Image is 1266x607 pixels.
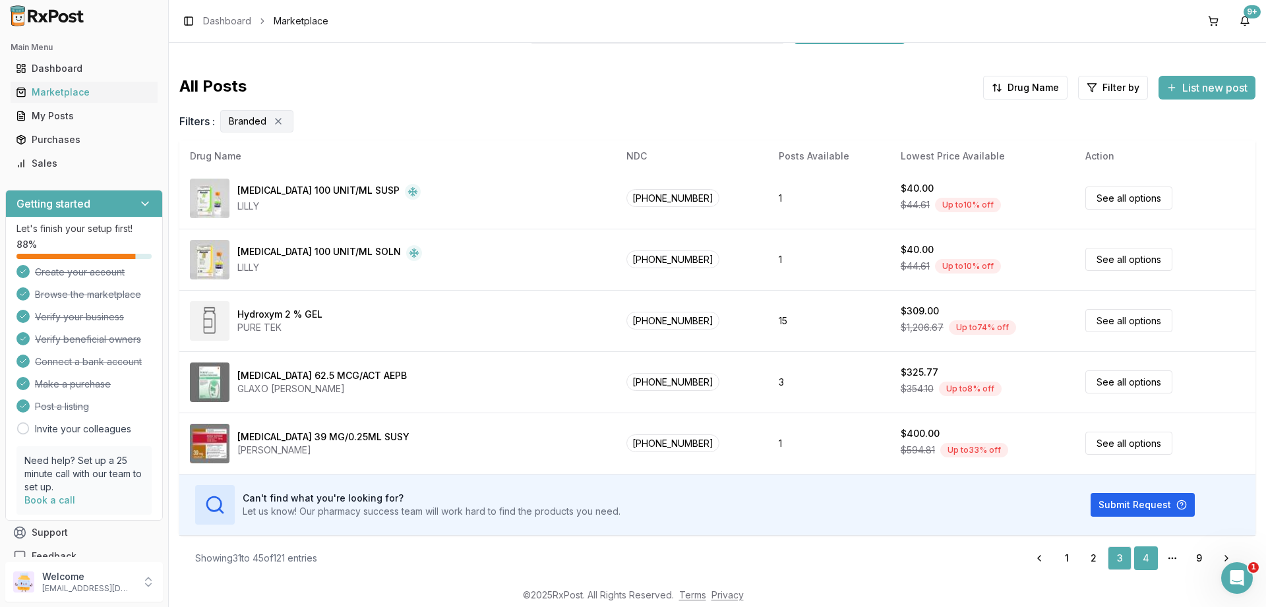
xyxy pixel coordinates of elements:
[901,182,934,195] div: $40.00
[179,140,616,172] th: Drug Name
[272,115,285,128] button: Remove Branded filter
[626,312,719,330] span: [PHONE_NUMBER]
[1187,546,1211,570] a: 9
[935,198,1001,212] div: Up to 10 % off
[42,570,134,583] p: Welcome
[237,321,322,334] div: PURE TEK
[983,76,1068,100] button: Drug Name
[1085,187,1172,210] a: See all options
[1008,81,1059,94] span: Drug Name
[1108,546,1131,570] a: 3
[1102,81,1139,94] span: Filter by
[190,240,229,279] img: HumuLIN R 100 UNIT/ML SOLN
[935,259,1001,274] div: Up to 10 % off
[11,80,158,104] a: Marketplace
[179,113,215,129] span: Filters :
[616,140,768,172] th: NDC
[5,129,163,150] button: Purchases
[1213,546,1240,570] a: Go to next page
[35,378,111,391] span: Make a purchase
[1134,546,1158,570] a: 4
[626,373,719,391] span: [PHONE_NUMBER]
[203,14,251,28] a: Dashboard
[901,382,934,395] span: $354.10
[1091,493,1195,517] button: Submit Request
[1159,82,1255,96] a: List new post
[1085,309,1172,332] a: See all options
[1248,562,1259,573] span: 1
[11,152,158,175] a: Sales
[16,222,152,235] p: Let's finish your setup first!
[5,105,163,127] button: My Posts
[16,109,152,123] div: My Posts
[237,369,407,382] div: [MEDICAL_DATA] 62.5 MCG/ACT AEPB
[24,494,75,506] a: Book a call
[768,413,890,474] td: 1
[626,189,719,207] span: [PHONE_NUMBER]
[243,492,620,505] h3: Can't find what you're looking for?
[901,243,934,256] div: $40.00
[179,76,247,100] span: All Posts
[35,333,141,346] span: Verify beneficial owners
[237,382,407,395] div: GLAXO [PERSON_NAME]
[195,552,317,565] div: Showing 31 to 45 of 121 entries
[16,157,152,170] div: Sales
[940,443,1008,457] div: Up to 33 % off
[237,200,421,213] div: LILLY
[939,382,1002,396] div: Up to 8 % off
[5,82,163,103] button: Marketplace
[768,351,890,413] td: 3
[1182,80,1248,96] span: List new post
[11,42,158,53] h2: Main Menu
[1055,546,1079,570] a: 1
[1159,76,1255,100] button: List new post
[35,355,142,368] span: Connect a bank account
[35,422,131,436] a: Invite your colleagues
[768,290,890,351] td: 15
[1026,546,1240,570] nav: pagination
[229,115,266,128] span: Branded
[1026,546,1052,570] a: Go to previous page
[16,238,37,251] span: 88 %
[1081,546,1105,570] a: 2
[711,589,744,600] a: Privacy
[35,266,125,279] span: Create your account
[190,301,229,341] img: Hydroxym 2 % GEL
[203,14,328,28] nav: breadcrumb
[237,308,322,321] div: Hydroxym 2 % GEL
[237,184,400,200] div: [MEDICAL_DATA] 100 UNIT/ML SUSP
[190,179,229,218] img: HumuLIN N 100 UNIT/ML SUSP
[901,366,938,379] div: $325.77
[890,140,1075,172] th: Lowest Price Available
[1085,432,1172,455] a: See all options
[190,424,229,463] img: Invega Sustenna 39 MG/0.25ML SUSY
[1075,140,1255,172] th: Action
[243,505,620,518] p: Let us know! Our pharmacy success team will work hard to find the products you need.
[16,62,152,75] div: Dashboard
[35,288,141,301] span: Browse the marketplace
[237,245,401,261] div: [MEDICAL_DATA] 100 UNIT/ML SOLN
[5,521,163,544] button: Support
[1221,562,1253,594] iframe: Intercom live chat
[24,454,144,494] p: Need help? Set up a 25 minute call with our team to set up.
[190,362,229,402] img: Incruse Ellipta 62.5 MCG/ACT AEPB
[901,304,939,318] div: $309.00
[768,167,890,229] td: 1
[42,583,134,594] p: [EMAIL_ADDRESS][DOMAIN_NAME]
[1085,248,1172,271] a: See all options
[901,198,930,212] span: $44.61
[16,196,90,212] h3: Getting started
[901,444,935,457] span: $594.81
[16,86,152,99] div: Marketplace
[768,140,890,172] th: Posts Available
[626,434,719,452] span: [PHONE_NUMBER]
[274,14,328,28] span: Marketplace
[1085,370,1172,393] a: See all options
[5,544,163,568] button: Feedback
[5,5,90,26] img: RxPost Logo
[901,321,944,334] span: $1,206.67
[16,133,152,146] div: Purchases
[1234,11,1255,32] button: 9+
[768,229,890,290] td: 1
[949,320,1016,335] div: Up to 74 % off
